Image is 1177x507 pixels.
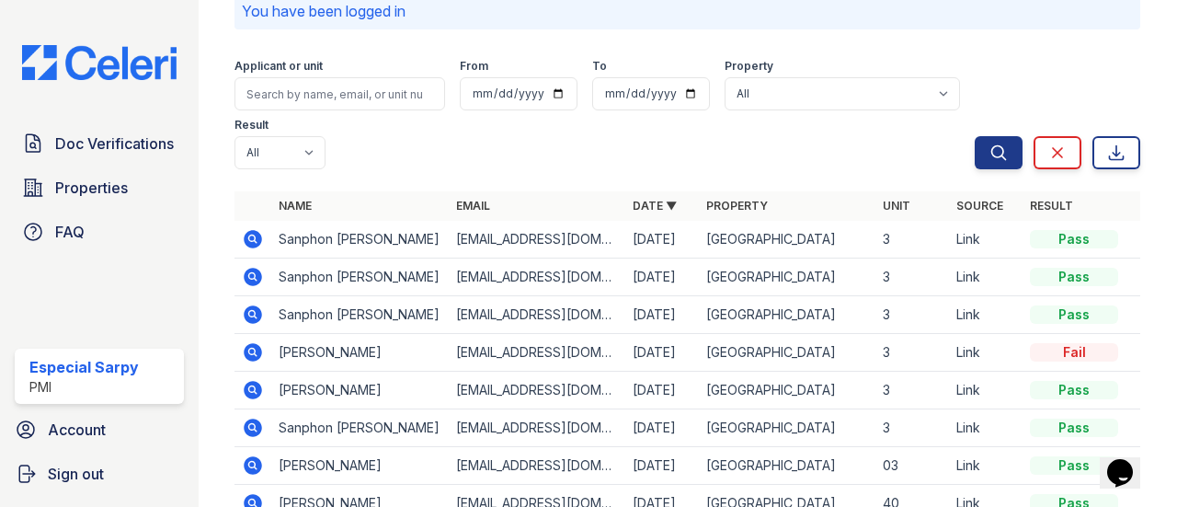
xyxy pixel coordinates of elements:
td: [DATE] [625,334,699,372]
td: [EMAIL_ADDRESS][DOMAIN_NAME] [449,409,625,447]
td: Link [949,334,1023,372]
td: [GEOGRAPHIC_DATA] [699,334,875,372]
td: 3 [875,259,949,296]
td: Link [949,296,1023,334]
span: Account [48,419,106,441]
label: Result [234,118,269,133]
iframe: chat widget [1100,433,1159,489]
td: [DATE] [625,221,699,259]
td: [EMAIL_ADDRESS][DOMAIN_NAME] [449,334,625,372]
div: Pass [1030,305,1118,324]
label: Property [725,59,773,74]
td: Sanphon [PERSON_NAME] [271,409,448,447]
td: [EMAIL_ADDRESS][DOMAIN_NAME] [449,259,625,296]
td: Link [949,221,1023,259]
td: [GEOGRAPHIC_DATA] [699,296,875,334]
td: [PERSON_NAME] [271,334,448,372]
td: 3 [875,221,949,259]
a: Result [1030,199,1073,213]
a: Property [706,199,768,213]
td: [GEOGRAPHIC_DATA] [699,259,875,296]
td: [DATE] [625,447,699,485]
td: [EMAIL_ADDRESS][DOMAIN_NAME] [449,221,625,259]
td: 3 [875,334,949,372]
div: Pass [1030,381,1118,399]
td: Sanphon [PERSON_NAME] [271,296,448,334]
td: [GEOGRAPHIC_DATA] [699,221,875,259]
label: From [460,59,488,74]
td: [PERSON_NAME] [271,372,448,409]
td: [PERSON_NAME] [271,447,448,485]
a: Properties [15,169,184,206]
div: Fail [1030,343,1118,362]
label: To [592,59,607,74]
span: Sign out [48,463,104,485]
span: FAQ [55,221,85,243]
div: PMI [29,378,139,397]
td: [EMAIL_ADDRESS][DOMAIN_NAME] [449,296,625,334]
a: Sign out [7,455,191,492]
td: [DATE] [625,409,699,447]
input: Search by name, email, or unit number [234,77,445,110]
td: 3 [875,372,949,409]
a: Source [956,199,1003,213]
span: Properties [55,177,128,199]
a: Doc Verifications [15,125,184,162]
span: Doc Verifications [55,133,174,155]
a: Email [456,199,490,213]
td: Link [949,447,1023,485]
td: [EMAIL_ADDRESS][DOMAIN_NAME] [449,447,625,485]
td: Link [949,409,1023,447]
td: [GEOGRAPHIC_DATA] [699,372,875,409]
div: Pass [1030,419,1118,437]
td: Link [949,372,1023,409]
a: Name [279,199,312,213]
a: Account [7,411,191,448]
td: [GEOGRAPHIC_DATA] [699,409,875,447]
td: 03 [875,447,949,485]
div: Pass [1030,456,1118,475]
div: Especial Sarpy [29,356,139,378]
td: Sanphon [PERSON_NAME] [271,259,448,296]
a: Date ▼ [633,199,677,213]
td: [EMAIL_ADDRESS][DOMAIN_NAME] [449,372,625,409]
img: CE_Logo_Blue-a8612792a0a2168367f1c8372b55b34899dd931a85d93a1a3d3e32e68fde9ad4.png [7,45,191,80]
td: Sanphon [PERSON_NAME] [271,221,448,259]
td: [DATE] [625,259,699,296]
td: 3 [875,409,949,447]
td: 3 [875,296,949,334]
div: Pass [1030,268,1118,286]
td: Link [949,259,1023,296]
td: [GEOGRAPHIC_DATA] [699,447,875,485]
a: Unit [883,199,910,213]
label: Applicant or unit [234,59,323,74]
a: FAQ [15,213,184,250]
div: Pass [1030,230,1118,248]
td: [DATE] [625,372,699,409]
td: [DATE] [625,296,699,334]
